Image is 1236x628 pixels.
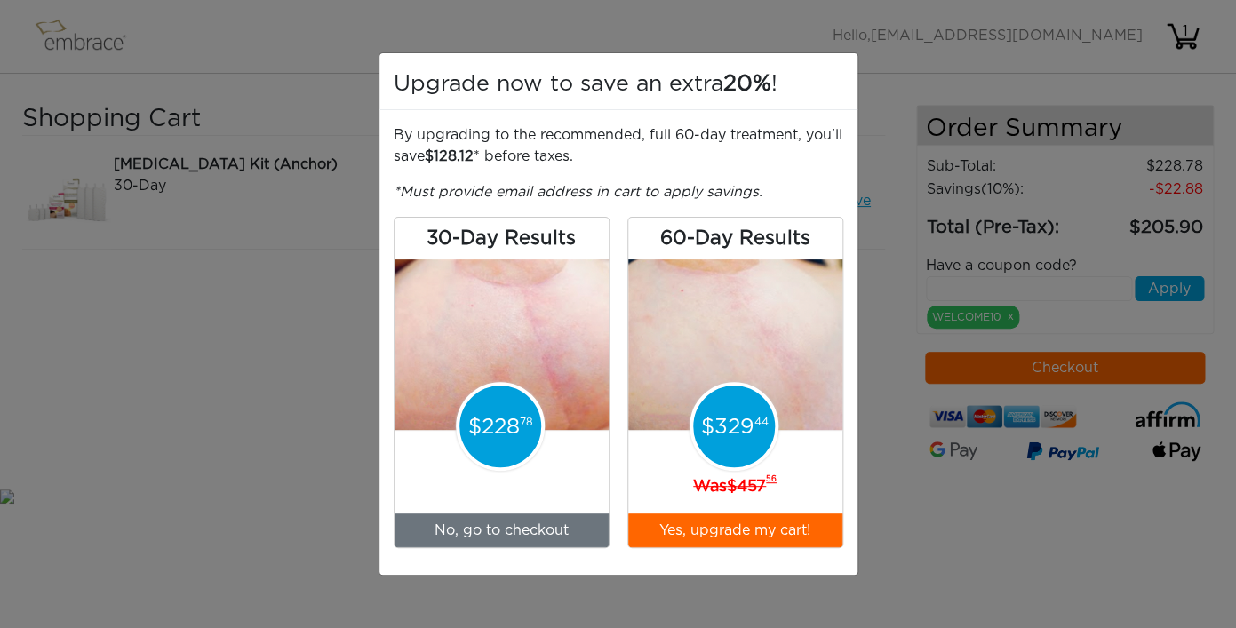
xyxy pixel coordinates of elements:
img: week4_V3.png [395,259,609,430]
p: By upgrading to the recommended, full 60-day treatment, you'll save * before taxes. [394,124,843,167]
span: 329 [700,417,754,438]
i: *Must provide email address in cart to apply savings. [394,185,762,199]
sup: 56 [766,475,777,483]
button: Yes, upgrade my cart! [628,513,842,547]
span: 20% [723,73,771,95]
h5: Upgrade now to save an extra ! [394,68,777,101]
h3: 30-Day Results [395,218,609,258]
b: Was [693,479,777,495]
span: 78 [520,417,533,427]
span: 228 [468,417,520,438]
img: week8_V3.png [628,259,842,430]
span: 128.12 [425,149,474,163]
h3: 60-Day Results [628,218,842,258]
span: 44 [754,417,768,427]
a: No, go to checkout [395,513,609,547]
span: 457 [727,479,766,495]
